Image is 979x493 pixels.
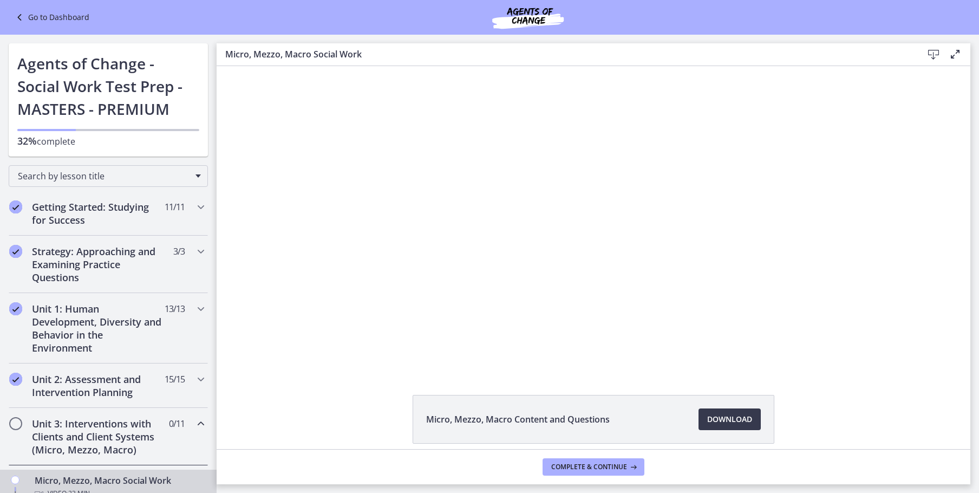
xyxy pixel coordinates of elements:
button: Complete & continue [543,458,644,476]
span: 3 / 3 [173,245,185,258]
span: 15 / 15 [165,373,185,386]
a: Download [699,408,761,430]
span: 11 / 11 [165,200,185,213]
span: 32% [17,134,37,147]
iframe: Video Lesson [217,66,970,370]
h2: Getting Started: Studying for Success [32,200,164,226]
h1: Agents of Change - Social Work Test Prep - MASTERS - PREMIUM [17,52,199,120]
div: Search by lesson title [9,165,208,187]
span: Complete & continue [551,463,627,471]
span: 13 / 13 [165,302,185,315]
img: Agents of Change [463,4,593,30]
h2: Strategy: Approaching and Examining Practice Questions [32,245,164,284]
i: Completed [9,373,22,386]
a: Go to Dashboard [13,11,89,24]
i: Completed [9,245,22,258]
span: Download [707,413,752,426]
i: Completed [9,200,22,213]
span: 0 / 11 [169,417,185,430]
h2: Unit 1: Human Development, Diversity and Behavior in the Environment [32,302,164,354]
h2: Unit 2: Assessment and Intervention Planning [32,373,164,399]
h3: Micro, Mezzo, Macro Social Work [225,48,905,61]
p: complete [17,134,199,148]
span: Micro, Mezzo, Macro Content and Questions [426,413,610,426]
i: Completed [9,302,22,315]
h2: Unit 3: Interventions with Clients and Client Systems (Micro, Mezzo, Macro) [32,417,164,456]
span: Search by lesson title [18,170,190,182]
